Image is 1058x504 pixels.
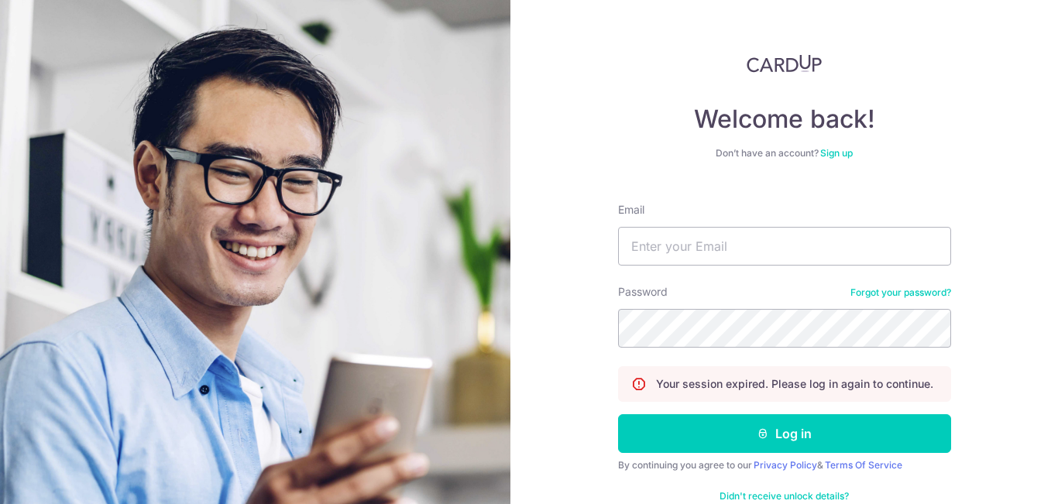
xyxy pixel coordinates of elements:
[720,490,849,502] a: Didn't receive unlock details?
[618,414,951,453] button: Log in
[747,54,823,73] img: CardUp Logo
[618,284,668,300] label: Password
[825,459,902,471] a: Terms Of Service
[656,376,933,392] p: Your session expired. Please log in again to continue.
[618,202,644,218] label: Email
[754,459,817,471] a: Privacy Policy
[618,147,951,159] div: Don’t have an account?
[850,286,951,299] a: Forgot your password?
[618,104,951,135] h4: Welcome back!
[618,459,951,471] div: By continuing you agree to our &
[820,147,853,159] a: Sign up
[618,227,951,266] input: Enter your Email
